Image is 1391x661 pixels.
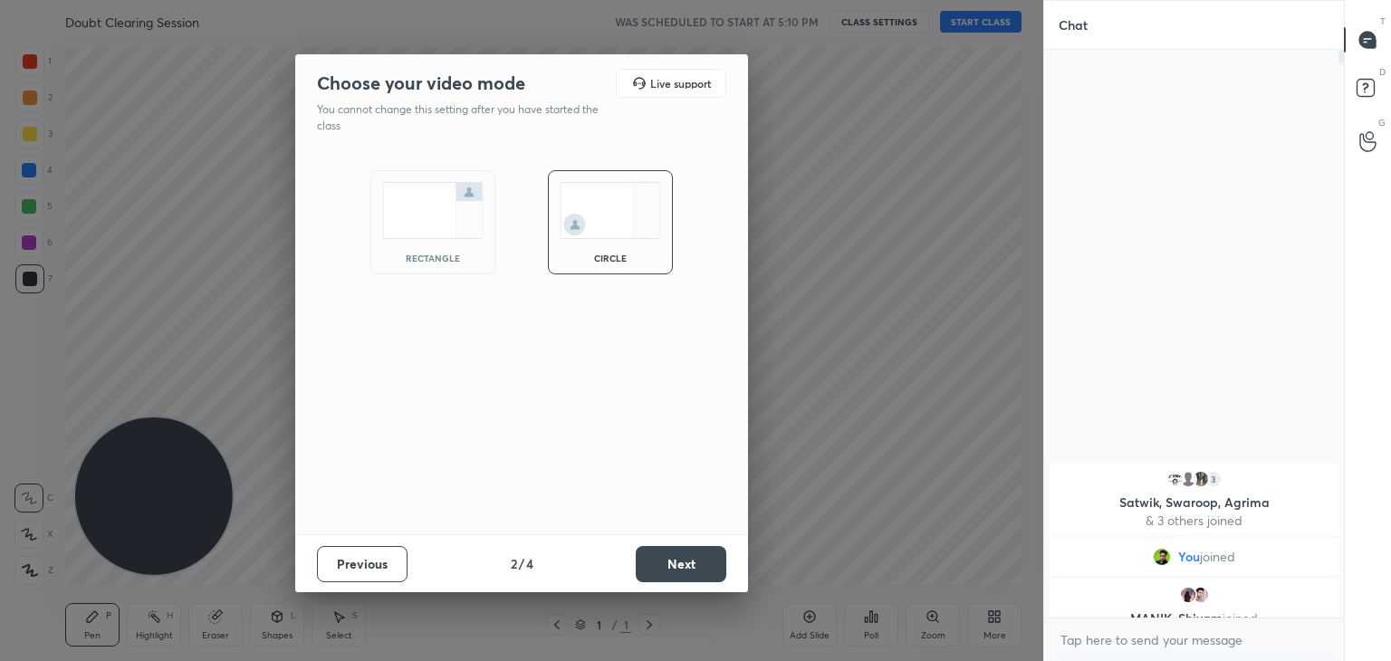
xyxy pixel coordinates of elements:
h2: Choose your video mode [317,72,525,95]
button: Previous [317,546,408,582]
div: rectangle [397,254,469,263]
div: grid [1044,459,1344,618]
span: You [1178,550,1200,564]
div: 3 [1204,470,1223,488]
img: 88146f61898444ee917a4c8c56deeae4.jpg [1153,548,1171,566]
h4: / [519,554,524,573]
img: e2bf2ef5aba14e498e68861b42d52c4b.jpg [1166,470,1185,488]
h4: 4 [526,554,533,573]
p: G [1378,116,1386,129]
span: joined [1223,609,1258,627]
div: circle [574,254,647,263]
h5: Live support [650,78,711,89]
p: Satwik, Swaroop, Agrima [1060,495,1329,510]
span: joined [1200,550,1235,564]
p: D [1379,65,1386,79]
p: MANIK, Shivam [1060,611,1329,626]
p: T [1380,14,1386,28]
img: circleScreenIcon.acc0effb.svg [560,182,661,239]
img: default.png [1179,470,1197,488]
img: normalScreenIcon.ae25ed63.svg [382,182,484,239]
h4: 2 [511,554,517,573]
p: Chat [1044,1,1102,49]
button: Next [636,546,726,582]
p: You cannot change this setting after you have started the class [317,101,610,134]
p: & 3 others joined [1060,513,1329,528]
img: 6cfc7c23059f4cf3800add69c74d7bd1.jpg [1192,470,1210,488]
img: 93e110234f8548c7b28c155a26a6dae0.jpg [1179,586,1197,604]
img: ecdb62aaac184653a125a88583c3cb5b.jpg [1192,586,1210,604]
